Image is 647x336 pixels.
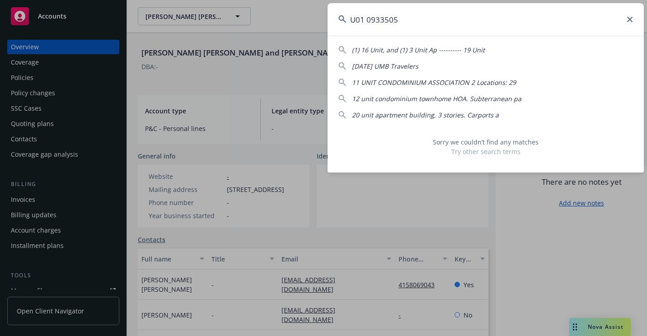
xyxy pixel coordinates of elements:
span: [DATE] UMB Travelers [352,62,418,70]
span: (1) 16 Unit, and (1) 3 Unit Ap ---------- 19 Unit [352,46,485,54]
span: Try other search terms [338,147,633,156]
span: 11 UNIT CONDOMINIUM ASSOCIATION 2 Locations: 29 [352,78,516,87]
span: 12 unit condominium townhome HOA. Subterranean pa [352,94,521,103]
span: 20 unit apartment building, 3 stories. Carports a [352,111,499,119]
input: Search... [328,3,644,36]
span: Sorry we couldn’t find any matches [338,137,633,147]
